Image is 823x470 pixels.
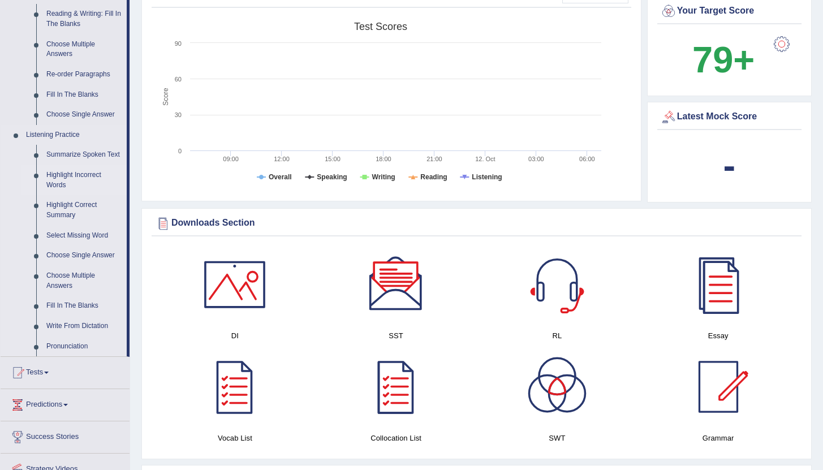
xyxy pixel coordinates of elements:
b: - [723,145,736,186]
tspan: Listening [472,173,502,181]
a: Choose Single Answer [41,245,127,266]
a: Highlight Incorrect Words [41,165,127,195]
a: Choose Multiple Answers [41,266,127,296]
a: Fill In The Blanks [41,296,127,316]
a: Highlight Correct Summary [41,195,127,225]
a: Choose Multiple Answers [41,35,127,64]
a: Fill In The Blanks [41,85,127,105]
a: Select Missing Word [41,226,127,246]
h4: RL [482,330,632,342]
text: 0 [178,148,182,154]
div: Downloads Section [154,215,799,232]
tspan: Speaking [317,173,347,181]
text: 90 [175,40,182,47]
a: Listening Practice [21,125,127,145]
tspan: Score [162,88,170,106]
a: Tests [1,357,130,385]
a: Choose Single Answer [41,105,127,125]
tspan: Overall [269,173,292,181]
a: Predictions [1,389,130,417]
tspan: Reading [420,173,447,181]
text: 09:00 [223,156,239,162]
h4: DI [160,330,310,342]
text: 06:00 [579,156,595,162]
text: 18:00 [376,156,391,162]
h4: SST [321,330,471,342]
text: 60 [175,76,182,83]
a: Reading & Writing: Fill In The Blanks [41,4,127,34]
text: 21:00 [426,156,442,162]
a: Write From Dictation [41,316,127,337]
tspan: Writing [372,173,395,181]
div: Latest Mock Score [660,109,799,126]
a: Success Stories [1,421,130,450]
h4: Grammar [643,432,793,444]
h4: Vocab List [160,432,310,444]
a: Pronunciation [41,337,127,357]
b: 79+ [692,39,755,80]
a: Summarize Spoken Text [41,145,127,165]
h4: Essay [643,330,793,342]
h4: Collocation List [321,432,471,444]
h4: SWT [482,432,632,444]
text: 30 [175,111,182,118]
text: 15:00 [325,156,341,162]
a: Re-order Paragraphs [41,64,127,85]
tspan: 12. Oct [475,156,495,162]
div: Your Target Score [660,3,799,20]
text: 03:00 [528,156,544,162]
text: 12:00 [274,156,290,162]
tspan: Test scores [354,21,407,32]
